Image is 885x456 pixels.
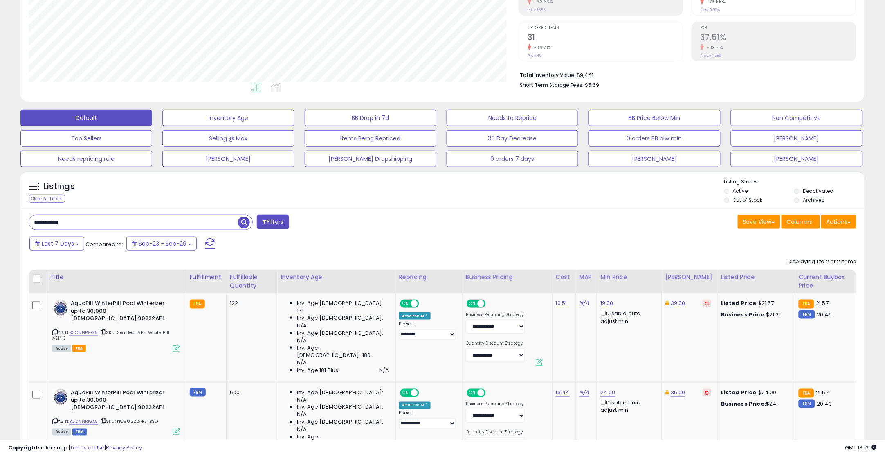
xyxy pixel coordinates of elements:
small: Prev: 5.50% [701,7,720,12]
span: N/A [379,367,389,374]
div: $21.57 [721,300,789,307]
span: ON [401,389,411,396]
div: Clear All Filters [29,195,65,203]
button: 0 orders 7 days [447,151,578,167]
img: 51tJL3T0xGL._SL40_.jpg [52,300,69,316]
button: BB Drop in 7d [305,110,436,126]
span: N/A [297,337,307,344]
span: N/A [297,426,307,433]
span: ON [401,300,411,307]
label: Quantity Discount Strategy: [466,430,525,436]
div: Min Price [600,273,658,282]
span: Ordered Items [528,26,683,30]
a: 24.00 [600,388,615,397]
button: BB Price Below Min [589,110,720,126]
div: $24 [721,400,789,408]
span: 21.57 [816,388,829,396]
span: OFF [418,300,431,307]
a: 10.51 [556,299,567,307]
span: 131 [297,307,303,314]
button: Top Sellers [20,130,152,147]
span: 20.49 [817,311,832,318]
div: Displaying 1 to 2 of 2 items [788,258,856,266]
a: 39.00 [671,299,685,307]
span: N/A [297,411,307,418]
span: Inv. Age [DEMOGRAPHIC_DATA]: [297,389,383,396]
small: -49.71% [704,45,723,51]
span: Inv. Age [DEMOGRAPHIC_DATA]: [297,330,383,337]
div: Fulfillment [190,273,223,282]
div: Disable auto adjust min [600,398,656,414]
span: Inv. Age [DEMOGRAPHIC_DATA]: [297,300,383,307]
b: Short Term Storage Fees: [520,81,584,88]
span: | SKU: NC90222APL-BSD [99,418,158,425]
b: AquaPill WinterPill Pool Winterizer up to 30,000 [DEMOGRAPHIC_DATA] 90222APL [71,300,170,325]
span: N/A [297,396,307,404]
span: OFF [485,389,498,396]
div: MAP [580,273,593,282]
div: Current Buybox Price [799,273,853,290]
b: Business Price: [721,400,766,408]
span: FBA [72,345,86,352]
button: [PERSON_NAME] [162,151,294,167]
small: Prev: $386 [528,7,546,12]
label: Archived [803,196,825,203]
a: N/A [580,388,589,397]
h5: Listings [43,181,75,192]
div: $21.21 [721,311,789,318]
div: ASIN: [52,300,180,351]
span: ROI [701,26,856,30]
span: | SKU: SeaKlear AP71 WinterPill ASIN3 [52,329,169,341]
span: Sep-23 - Sep-29 [139,239,186,248]
span: Inv. Age [DEMOGRAPHIC_DATA]: [297,314,383,322]
div: Cost [556,273,573,282]
small: FBA [190,300,205,309]
label: Deactivated [803,187,833,194]
span: Inv. Age [DEMOGRAPHIC_DATA]: [297,404,383,411]
span: $5.69 [585,81,599,89]
span: Inv. Age 181 Plus: [297,367,340,374]
img: 51tJL3T0xGL._SL40_.jpg [52,389,69,405]
span: ON [467,300,478,307]
div: Amazon AI * [399,402,431,409]
label: Business Repricing Strategy: [466,312,525,318]
a: 13.44 [556,388,570,397]
span: Compared to: [85,240,123,248]
a: N/A [580,299,589,307]
div: Amazon AI * [399,312,431,320]
button: [PERSON_NAME] [731,151,863,167]
button: Last 7 Days [29,237,84,251]
a: Privacy Policy [106,444,142,451]
button: [PERSON_NAME] Dropshipping [305,151,436,167]
button: 0 orders BB blw min [589,130,720,147]
a: 19.00 [600,299,613,307]
li: $9,441 [520,70,850,79]
a: 35.00 [671,388,685,397]
div: Business Pricing [466,273,549,282]
span: All listings currently available for purchase on Amazon [52,345,71,352]
button: Save View [738,215,780,229]
a: B0CNNR1GX5 [69,418,98,425]
button: Sep-23 - Sep-29 [126,237,197,251]
h2: 37.51% [701,33,856,44]
div: Disable auto adjust min [600,309,656,325]
span: OFF [418,389,431,396]
span: 20.49 [817,400,832,408]
span: FBM [72,429,87,436]
span: Inv. Age [DEMOGRAPHIC_DATA]-180: [297,344,389,359]
button: [PERSON_NAME] [589,151,720,167]
button: Needs to Reprice [447,110,578,126]
button: [PERSON_NAME] [731,130,863,147]
b: AquaPill WinterPill Pool Winterizer up to 30,000 [DEMOGRAPHIC_DATA] 90222APL [71,389,170,414]
span: All listings currently available for purchase on Amazon [52,429,71,436]
strong: Copyright [8,444,38,451]
div: Listed Price [721,273,792,282]
div: Title [50,273,183,282]
div: $24.00 [721,389,789,396]
button: Filters [257,215,289,229]
button: Inventory Age [162,110,294,126]
button: Default [20,110,152,126]
span: Columns [787,218,813,226]
span: 2025-10-7 13:13 GMT [845,444,877,451]
small: FBM [799,310,815,319]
